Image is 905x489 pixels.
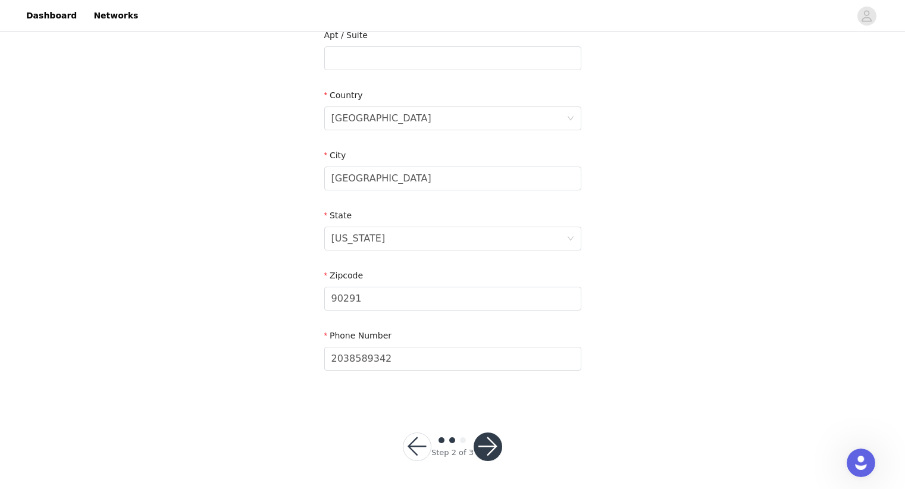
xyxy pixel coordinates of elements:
[861,7,872,26] div: avatar
[331,107,431,130] div: United States
[324,211,352,220] label: State
[431,447,474,459] div: Step 2 of 3
[567,235,574,243] i: icon: down
[324,271,364,280] label: Zipcode
[567,115,574,123] i: icon: down
[19,2,84,29] a: Dashboard
[847,449,875,477] iframe: Intercom live chat
[324,90,363,100] label: Country
[324,331,392,340] label: Phone Number
[324,30,368,40] label: Apt / Suite
[86,2,145,29] a: Networks
[331,227,386,250] div: California
[324,151,346,160] label: City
